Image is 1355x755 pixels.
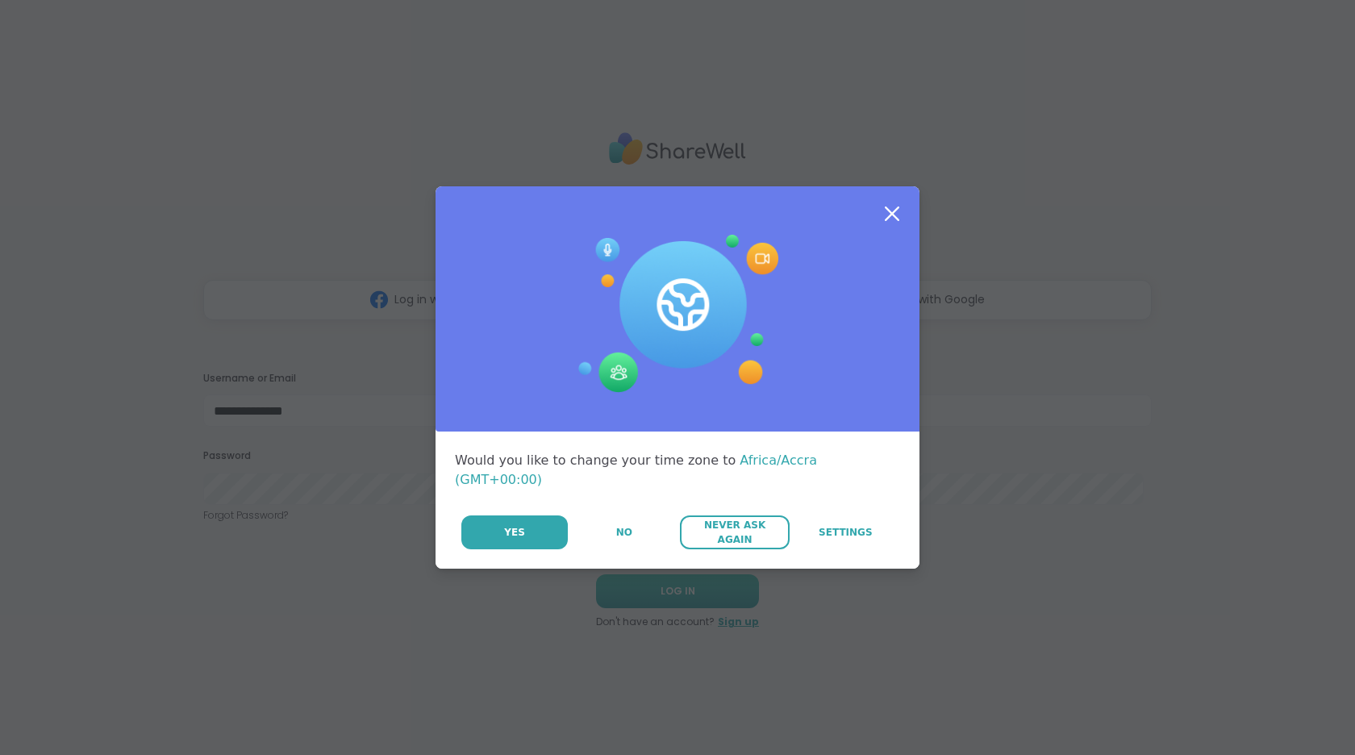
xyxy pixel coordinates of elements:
button: Yes [461,515,568,549]
span: No [616,525,632,540]
span: Africa/Accra (GMT+00:00) [455,453,817,487]
button: No [569,515,678,549]
span: Never Ask Again [688,518,781,547]
a: Settings [791,515,900,549]
img: Session Experience [577,235,778,393]
span: Settings [819,525,873,540]
button: Never Ask Again [680,515,789,549]
span: Yes [504,525,525,540]
div: Would you like to change your time zone to [455,451,900,490]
